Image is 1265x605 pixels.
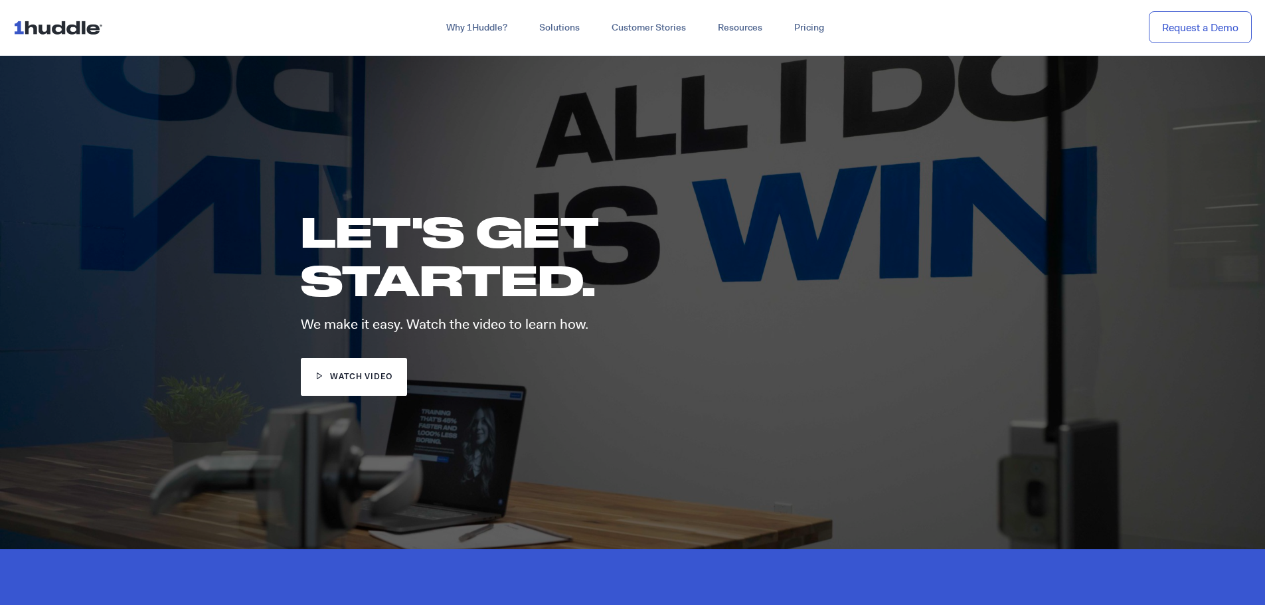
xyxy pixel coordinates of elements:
[1149,11,1252,44] a: Request a Demo
[301,317,758,331] p: We make it easy. Watch the video to learn how.
[778,16,840,40] a: Pricing
[301,207,738,304] h1: LET'S GET STARTED.
[596,16,702,40] a: Customer Stories
[523,16,596,40] a: Solutions
[301,358,408,396] a: watch video
[13,15,108,40] img: ...
[430,16,523,40] a: Why 1Huddle?
[330,371,392,384] span: watch video
[702,16,778,40] a: Resources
